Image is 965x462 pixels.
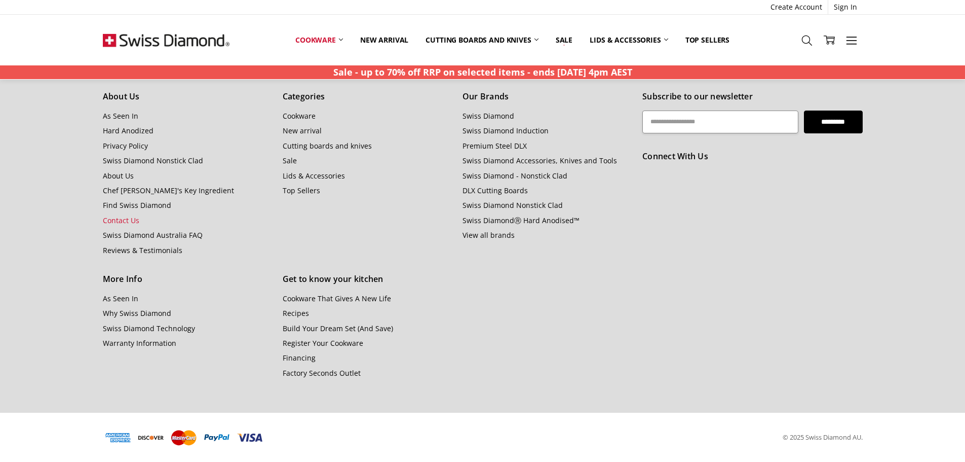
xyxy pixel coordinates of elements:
[283,294,391,303] a: Cookware That Gives A New Life
[283,273,451,286] h5: Get to know your kitchen
[462,90,631,103] h5: Our Brands
[283,368,361,378] a: Factory Seconds Outlet
[352,29,417,51] a: New arrival
[462,216,580,225] a: Swiss DiamondⓇ Hard Anodised™
[103,273,272,286] h5: More Info
[103,324,195,333] a: Swiss Diamond Technology
[462,230,515,240] a: View all brands
[283,324,393,333] a: Build Your Dream Set (And Save)
[462,171,567,181] a: Swiss Diamond - Nonstick Clad
[283,338,363,348] a: Register Your Cookware
[677,29,738,51] a: Top Sellers
[283,90,451,103] h5: Categories
[103,186,234,195] a: Chef [PERSON_NAME]'s Key Ingredient
[642,90,862,103] h5: Subscribe to our newsletter
[462,200,563,210] a: Swiss Diamond Nonstick Clad
[462,111,514,121] a: Swiss Diamond
[462,186,528,195] a: DLX Cutting Boards
[462,141,527,151] a: Premium Steel DLX
[103,216,139,225] a: Contact Us
[283,111,316,121] a: Cookware
[642,150,862,163] h5: Connect With Us
[103,245,182,255] a: Reviews & Testimonials
[283,126,322,135] a: New arrival
[417,29,547,51] a: Cutting boards and knives
[283,141,372,151] a: Cutting boards and knives
[103,141,148,151] a: Privacy Policy
[581,29,676,51] a: Lids & Accessories
[462,156,617,165] a: Swiss Diamond Accessories, Knives and Tools
[103,200,171,210] a: Find Swiss Diamond
[103,230,203,240] a: Swiss Diamond Australia FAQ
[283,186,320,195] a: Top Sellers
[783,432,863,443] p: © 2025 Swiss Diamond AU.
[283,156,297,165] a: Sale
[103,338,176,348] a: Warranty Information
[103,171,134,181] a: About Us
[283,171,345,181] a: Lids & Accessories
[103,126,153,135] a: Hard Anodized
[547,29,581,51] a: Sale
[103,90,272,103] h5: About Us
[103,294,138,303] a: As Seen In
[283,353,316,363] a: Financing
[462,126,549,135] a: Swiss Diamond Induction
[103,111,138,121] a: As Seen In
[283,308,309,318] a: Recipes
[103,308,171,318] a: Why Swiss Diamond
[333,66,632,78] strong: Sale - up to 70% off RRP on selected items - ends [DATE] 4pm AEST
[103,15,229,65] img: Free Shipping On Every Order
[103,156,203,165] a: Swiss Diamond Nonstick Clad
[287,29,352,51] a: Cookware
